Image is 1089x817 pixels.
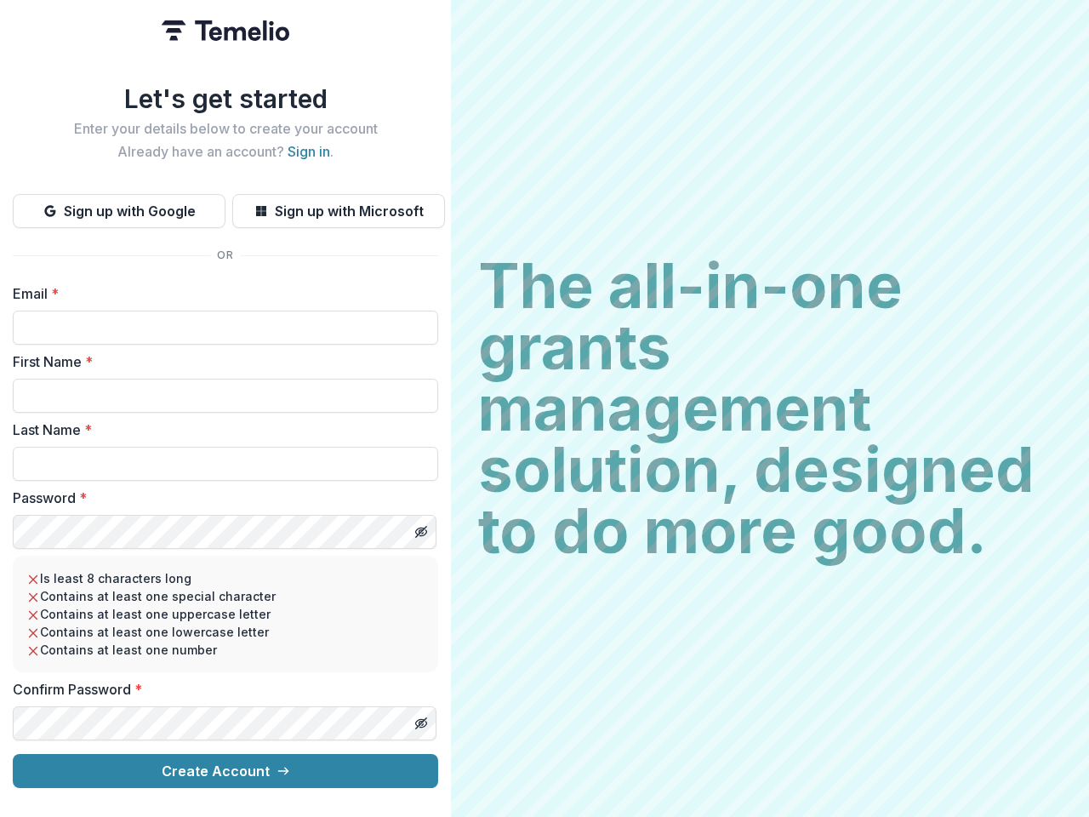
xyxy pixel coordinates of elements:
[13,144,438,160] h2: Already have an account? .
[13,488,428,508] label: Password
[162,20,289,41] img: Temelio
[13,754,438,788] button: Create Account
[13,83,438,114] h1: Let's get started
[232,194,445,228] button: Sign up with Microsoft
[288,143,330,160] a: Sign in
[26,605,425,623] li: Contains at least one uppercase letter
[26,623,425,641] li: Contains at least one lowercase letter
[26,587,425,605] li: Contains at least one special character
[13,679,428,700] label: Confirm Password
[13,194,225,228] button: Sign up with Google
[408,710,435,737] button: Toggle password visibility
[26,569,425,587] li: Is least 8 characters long
[13,121,438,137] h2: Enter your details below to create your account
[13,283,428,304] label: Email
[13,351,428,372] label: First Name
[408,518,435,546] button: Toggle password visibility
[26,641,425,659] li: Contains at least one number
[13,420,428,440] label: Last Name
